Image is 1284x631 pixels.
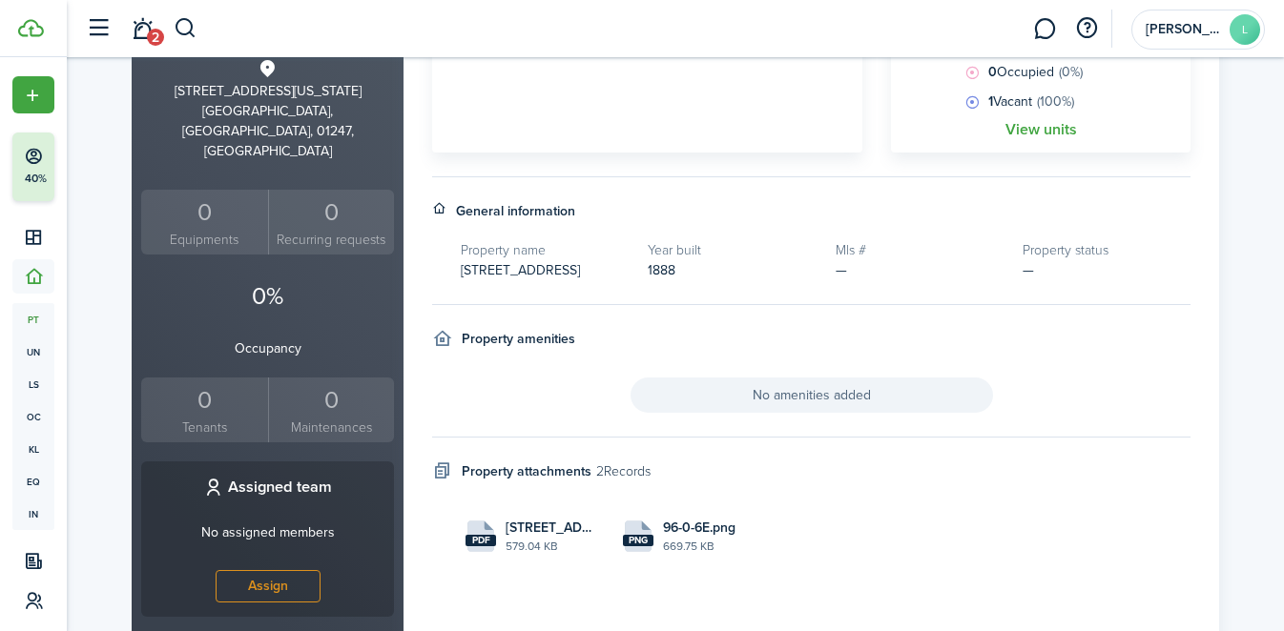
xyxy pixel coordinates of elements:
[24,171,48,187] p: 40%
[124,5,160,53] a: Notifications
[141,81,394,101] div: [STREET_ADDRESS][US_STATE]
[141,377,268,443] a: 0Tenants
[12,336,54,368] a: un
[461,260,580,280] span: [STREET_ADDRESS]
[1023,260,1034,280] span: —
[141,101,394,161] div: [GEOGRAPHIC_DATA], [GEOGRAPHIC_DATA], 01247, [GEOGRAPHIC_DATA]
[1026,5,1063,53] a: Messaging
[12,400,54,433] a: oc
[462,329,575,349] h4: Property amenities
[1059,62,1083,82] span: (0%)
[201,522,335,542] p: No assigned members
[663,538,752,555] file-size: 669.75 KB
[12,132,171,201] button: 40%
[80,10,116,47] button: Open sidebar
[663,518,735,538] span: 96-0-6E.png
[228,476,332,499] h3: Assigned team
[12,465,54,498] a: eq
[462,461,591,481] h4: Property attachments
[174,12,197,45] button: Search
[1230,14,1260,45] avatar-text: L
[274,382,390,418] div: 0
[12,498,54,530] a: in
[984,92,1074,112] span: Vacant
[141,338,394,358] p: Occupancy
[836,240,1004,260] h5: Mls #
[18,19,44,37] img: TenantCloud
[1005,121,1077,138] a: View units
[466,535,496,546] file-extension: pdf
[1037,92,1074,112] span: (100%)
[1146,23,1222,36] span: Lilyanne
[12,303,54,336] a: pt
[648,240,816,260] h5: Year built
[147,29,164,46] span: 2
[268,377,395,443] a: 0Maintenances
[274,417,390,438] small: Maintenances
[623,535,653,546] file-extension: png
[456,201,575,221] h4: General information
[146,417,263,438] small: Tenants
[12,433,54,465] a: kl
[1023,240,1191,260] h5: Property status
[268,190,395,255] a: 0 Recurring requests
[146,194,263,231] div: 0
[146,382,263,418] div: 0
[506,538,594,555] file-size: 579.04 KB
[596,461,651,481] small: 2 Records
[274,230,390,250] small: Recurring requests
[1070,12,1103,45] button: Open resource center
[631,377,993,413] span: No amenities added
[988,92,993,112] b: 1
[12,368,54,400] a: ls
[984,62,1083,82] span: Occupied
[141,278,394,315] p: 0%
[274,194,390,231] div: 0
[216,570,321,602] button: Assign
[988,62,997,82] b: 0
[506,518,594,538] span: [STREET_ADDRESS]-0-6E FY2024.pdf
[648,260,675,280] span: 1888
[836,260,847,280] span: —
[141,190,268,255] a: 0Equipments
[12,76,54,113] button: Open menu
[461,240,629,260] h5: Property name
[466,520,496,552] file-icon: File
[146,230,263,250] small: Equipments
[623,520,653,552] file-icon: File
